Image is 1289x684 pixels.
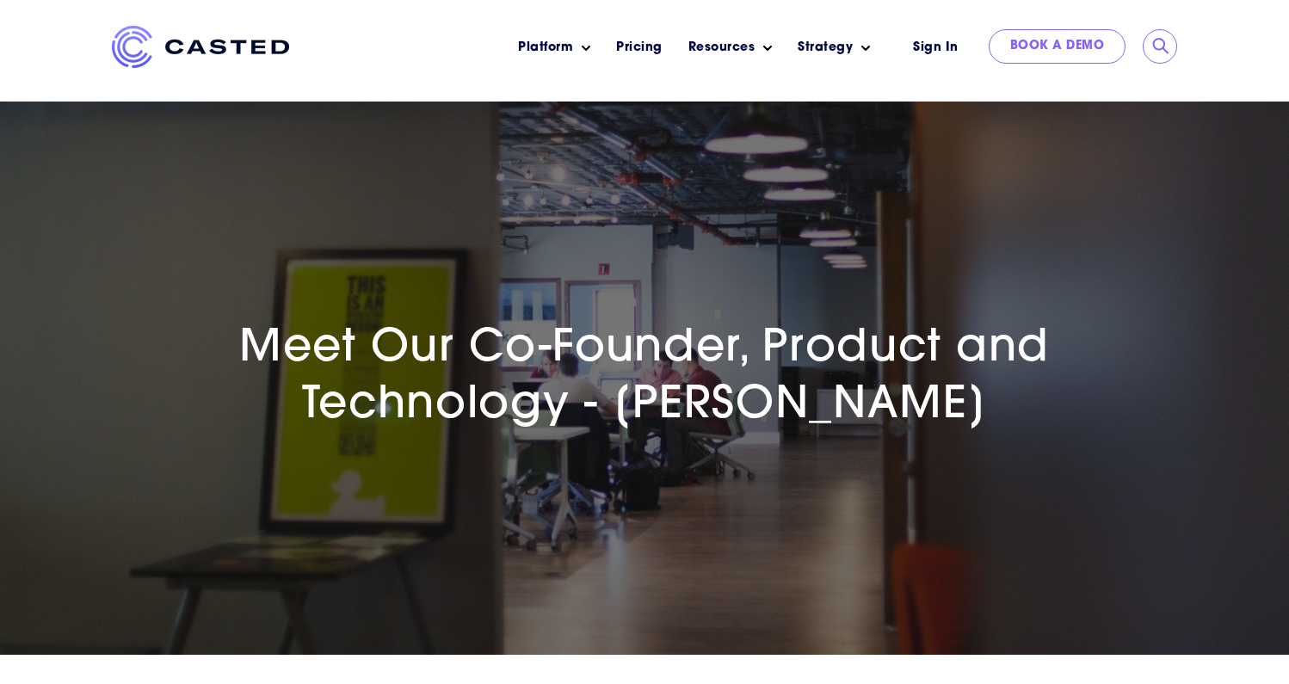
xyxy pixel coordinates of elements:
span: Meet Our Co-Founder, Product and Technology - [PERSON_NAME] [239,327,1050,428]
a: Strategy [798,39,853,57]
a: Book a Demo [989,29,1126,64]
nav: Main menu [315,26,883,70]
img: Casted_Logo_Horizontal_FullColor_PUR_BLUE [112,26,289,68]
a: Resources [688,39,756,57]
input: Submit [1152,38,1169,55]
a: Pricing [616,39,663,57]
a: Sign In [891,29,980,66]
a: Platform [518,39,573,57]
